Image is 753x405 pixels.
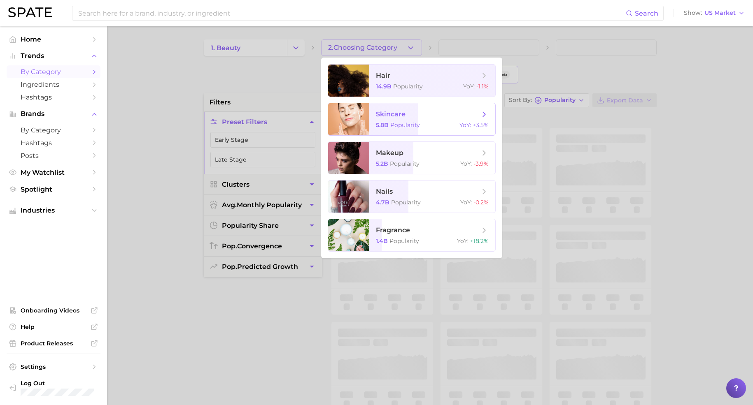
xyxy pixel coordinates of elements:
a: Home [7,33,100,46]
a: Hashtags [7,91,100,104]
span: 1.4b [376,237,388,245]
span: Popularity [390,121,420,129]
span: Spotlight [21,185,86,193]
img: SPATE [8,7,52,17]
span: 4.7b [376,199,389,206]
span: skincare [376,110,406,118]
span: YoY : [460,160,472,167]
a: Spotlight [7,183,100,196]
span: by Category [21,126,86,134]
span: Onboarding Videos [21,307,86,314]
span: fragrance [376,226,410,234]
span: +18.2% [470,237,489,245]
span: Industries [21,207,86,214]
span: nails [376,187,393,195]
a: Product Releases [7,337,100,349]
span: Popularity [393,83,423,90]
span: Hashtags [21,139,86,147]
span: Ingredients [21,81,86,88]
button: Trends [7,50,100,62]
span: -0.2% [473,199,489,206]
a: Help [7,321,100,333]
span: Log Out [21,380,94,387]
span: YoY : [459,121,471,129]
span: -1.1% [476,83,489,90]
span: by Category [21,68,86,76]
span: makeup [376,149,403,157]
span: Popularity [389,237,419,245]
a: Settings [7,361,100,373]
span: 5.8b [376,121,389,129]
button: ShowUS Market [682,8,747,19]
span: +3.5% [473,121,489,129]
span: Settings [21,363,86,370]
span: hair [376,72,390,79]
span: Brands [21,110,86,118]
span: US Market [704,11,736,15]
span: -3.9% [473,160,489,167]
span: 5.2b [376,160,388,167]
span: Hashtags [21,93,86,101]
span: YoY : [463,83,475,90]
button: Brands [7,108,100,120]
a: by Category [7,65,100,78]
a: Ingredients [7,78,100,91]
a: Posts [7,149,100,162]
span: 14.9b [376,83,392,90]
ul: 2.Choosing Category [321,58,502,258]
span: My Watchlist [21,169,86,176]
span: Trends [21,52,86,60]
span: Popularity [391,199,421,206]
a: My Watchlist [7,166,100,179]
span: Popularity [390,160,420,167]
span: YoY : [457,237,469,245]
a: by Category [7,124,100,137]
a: Log out. Currently logged in with e-mail unhokang@lghnh.com. [7,377,100,398]
span: Help [21,323,86,331]
button: Industries [7,204,100,217]
span: Search [635,9,658,17]
span: Product Releases [21,340,86,347]
span: Posts [21,152,86,160]
span: YoY : [460,199,472,206]
a: Onboarding Videos [7,304,100,317]
a: Hashtags [7,137,100,149]
input: Search here for a brand, industry, or ingredient [77,6,626,20]
span: Home [21,35,86,43]
span: Show [684,11,702,15]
